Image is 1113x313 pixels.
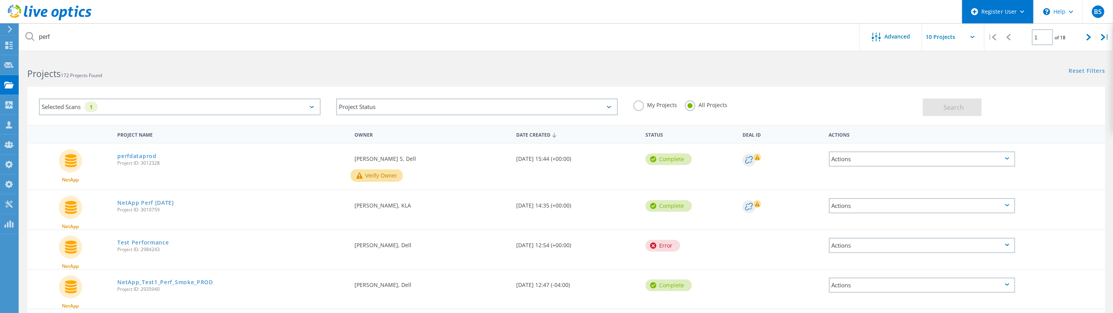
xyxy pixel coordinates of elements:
[923,98,982,116] button: Search
[117,200,174,206] a: NetApp Perf [DATE]
[685,100,727,108] label: All Projects
[117,161,347,165] span: Project ID: 3012328
[646,153,692,165] div: Complete
[885,34,910,39] span: Advanced
[62,178,79,182] span: NetApp
[1055,34,1066,41] span: of 18
[113,127,351,141] div: Project Name
[117,287,347,292] span: Project ID: 2935940
[1043,8,1050,15] svg: \n
[984,23,1000,51] div: |
[633,100,677,108] label: My Projects
[1097,23,1113,51] div: |
[351,230,512,256] div: [PERSON_NAME], Dell
[39,98,321,115] div: Selected Scans
[27,67,61,80] b: Projects
[1094,9,1102,15] span: BS
[825,127,1019,141] div: Actions
[351,190,512,216] div: [PERSON_NAME], KLA
[8,16,92,22] a: Live Optics Dashboard
[61,72,102,79] span: 172 Projects Found
[739,127,825,141] div: Deal Id
[351,169,403,182] button: Verify Owner
[829,278,1015,293] div: Actions
[351,127,512,141] div: Owner
[512,144,642,169] div: [DATE] 15:44 (+00:00)
[117,207,347,212] span: Project ID: 3010759
[829,198,1015,213] div: Actions
[1069,68,1105,75] a: Reset Filters
[351,144,512,169] div: [PERSON_NAME] S, Dell
[117,240,169,245] a: Test Performance
[117,247,347,252] span: Project ID: 2984243
[642,127,739,141] div: Status
[351,270,512,295] div: [PERSON_NAME], Dell
[512,127,642,142] div: Date Created
[85,102,98,112] div: 1
[829,151,1015,167] div: Actions
[117,153,156,159] a: perfdataprod
[62,264,79,269] span: NetApp
[512,190,642,216] div: [DATE] 14:35 (+00:00)
[336,98,618,115] div: Project Status
[62,224,79,229] span: NetApp
[19,23,860,51] input: Search projects by name, owner, ID, company, etc
[62,304,79,308] span: NetApp
[646,200,692,212] div: Complete
[117,280,213,285] a: NetApp_Test1_Perf_Smoke_PROD
[646,280,692,291] div: Complete
[944,103,964,112] span: Search
[646,240,680,251] div: Error
[512,230,642,256] div: [DATE] 12:54 (+00:00)
[512,270,642,295] div: [DATE] 12:47 (-04:00)
[829,238,1015,253] div: Actions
